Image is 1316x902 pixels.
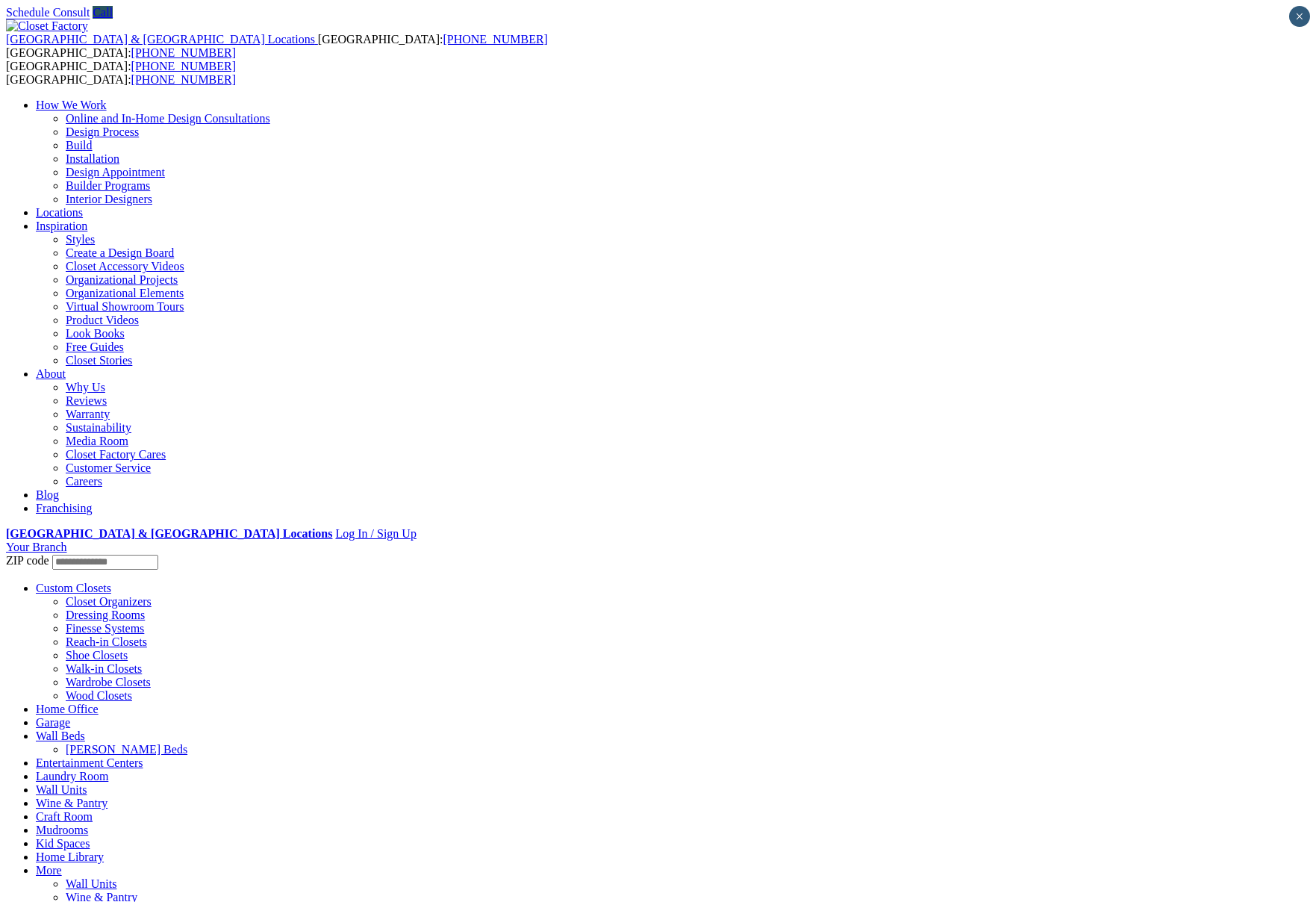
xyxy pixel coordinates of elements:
[131,60,236,72] a: [PHONE_NUMBER]
[6,33,318,46] a: [GEOGRAPHIC_DATA] & [GEOGRAPHIC_DATA] Locations
[66,408,110,420] a: Warranty
[66,340,124,353] a: Free Guides
[36,582,111,594] a: Custom Closets
[66,273,178,286] a: Organizational Projects
[36,367,66,380] a: About
[66,676,151,688] a: Wardrobe Closets
[66,689,132,702] a: Wood Closets
[66,193,152,205] a: Interior Designers
[66,394,107,407] a: Reviews
[6,33,315,46] span: [GEOGRAPHIC_DATA] & [GEOGRAPHIC_DATA] Locations
[66,112,270,125] a: Online and In-Home Design Consultations
[6,60,236,86] span: [GEOGRAPHIC_DATA]: [GEOGRAPHIC_DATA]:
[66,609,145,621] a: Dressing Rooms
[66,260,184,273] a: Closet Accessory Videos
[36,99,107,111] a: How We Work
[66,662,142,675] a: Walk-in Closets
[66,421,131,434] a: Sustainability
[66,635,147,648] a: Reach-in Closets
[66,314,139,326] a: Product Videos
[66,354,132,367] a: Closet Stories
[66,448,166,461] a: Closet Factory Cares
[66,595,152,608] a: Closet Organizers
[66,461,151,474] a: Customer Service
[36,502,93,514] a: Franchising
[36,716,70,729] a: Garage
[131,46,236,59] a: [PHONE_NUMBER]
[36,864,62,877] a: More menu text will display only on big screen
[66,152,119,165] a: Installation
[66,246,174,259] a: Create a Design Board
[6,541,66,553] a: Your Branch
[66,233,95,246] a: Styles
[6,19,88,33] img: Closet Factory
[36,770,108,783] a: Laundry Room
[66,287,184,299] a: Organizational Elements
[66,622,144,635] a: Finesse Systems
[66,877,116,890] a: Wall Units
[131,73,236,86] a: [PHONE_NUMBER]
[6,33,548,59] span: [GEOGRAPHIC_DATA]: [GEOGRAPHIC_DATA]:
[36,797,107,809] a: Wine & Pantry
[36,206,83,219] a: Locations
[1289,6,1310,27] button: Close
[66,179,150,192] a: Builder Programs
[335,527,416,540] a: Log In / Sign Up
[66,166,165,178] a: Design Appointment
[93,6,113,19] a: Call
[66,743,187,756] a: [PERSON_NAME] Beds
[66,475,102,488] a: Careers
[6,554,49,567] span: ZIP code
[36,850,104,863] a: Home Library
[36,756,143,769] a: Entertainment Centers
[66,649,128,662] a: Shoe Closets
[66,125,139,138] a: Design Process
[66,435,128,447] a: Media Room
[66,381,105,394] a: Why Us
[443,33,547,46] a: [PHONE_NUMBER]
[36,703,99,715] a: Home Office
[66,300,184,313] a: Virtual Showroom Tours
[36,810,93,823] a: Craft Room
[36,488,59,501] a: Blog
[36,837,90,850] a: Kid Spaces
[36,824,88,836] a: Mudrooms
[66,139,93,152] a: Build
[66,327,125,340] a: Look Books
[36,783,87,796] a: Wall Units
[6,527,332,540] a: [GEOGRAPHIC_DATA] & [GEOGRAPHIC_DATA] Locations
[52,555,158,570] input: Enter your Zip code
[6,6,90,19] a: Schedule Consult
[36,730,85,742] a: Wall Beds
[36,220,87,232] a: Inspiration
